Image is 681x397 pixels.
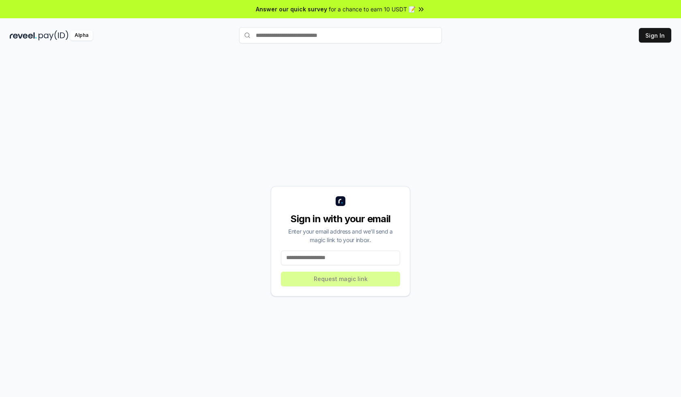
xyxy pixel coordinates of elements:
[281,212,400,225] div: Sign in with your email
[70,30,93,41] div: Alpha
[281,227,400,244] div: Enter your email address and we’ll send a magic link to your inbox.
[39,30,69,41] img: pay_id
[10,30,37,41] img: reveel_dark
[329,5,415,13] span: for a chance to earn 10 USDT 📝
[256,5,327,13] span: Answer our quick survey
[336,196,345,206] img: logo_small
[639,28,671,43] button: Sign In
